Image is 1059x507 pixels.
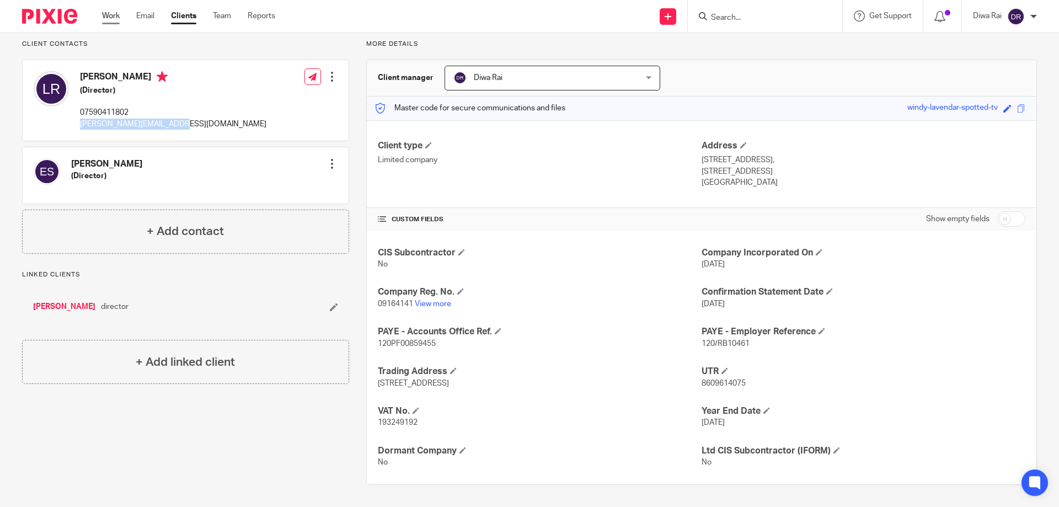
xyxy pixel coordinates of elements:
[702,154,1025,166] p: [STREET_ADDRESS],
[702,286,1025,298] h4: Confirmation Statement Date
[136,354,235,371] h4: + Add linked client
[702,140,1025,152] h4: Address
[702,260,725,268] span: [DATE]
[157,71,168,82] i: Primary
[71,158,142,170] h4: [PERSON_NAME]
[702,380,746,387] span: 8609614075
[102,10,120,22] a: Work
[453,71,467,84] img: svg%3E
[101,301,129,312] span: director
[378,140,702,152] h4: Client type
[378,326,702,338] h4: PAYE - Accounts Office Ref.
[702,166,1025,177] p: [STREET_ADDRESS]
[702,326,1025,338] h4: PAYE - Employer Reference
[147,223,224,240] h4: + Add contact
[366,40,1037,49] p: More details
[22,9,77,24] img: Pixie
[171,10,196,22] a: Clients
[378,366,702,377] h4: Trading Address
[22,270,349,279] p: Linked clients
[80,119,266,130] p: [PERSON_NAME][EMAIL_ADDRESS][DOMAIN_NAME]
[702,340,750,348] span: 120/RB10461
[702,405,1025,417] h4: Year End Date
[22,40,349,49] p: Client contacts
[375,103,565,114] p: Master code for secure communications and files
[869,12,912,20] span: Get Support
[378,154,702,166] p: Limited company
[80,85,266,96] h5: (Director)
[926,214,990,225] label: Show empty fields
[378,405,702,417] h4: VAT No.
[378,445,702,457] h4: Dormant Company
[702,247,1025,259] h4: Company Incorporated On
[378,215,702,224] h4: CUSTOM FIELDS
[378,380,449,387] span: [STREET_ADDRESS]
[702,300,725,308] span: [DATE]
[80,71,266,85] h4: [PERSON_NAME]
[71,170,142,182] h5: (Director)
[80,107,266,118] p: 07590411802
[474,74,502,82] span: Diwa Rai
[702,177,1025,188] p: [GEOGRAPHIC_DATA]
[136,10,154,22] a: Email
[710,13,809,23] input: Search
[415,300,451,308] a: View more
[378,247,702,259] h4: CIS Subcontractor
[907,102,998,115] div: windy-lavendar-spotted-tv
[973,10,1002,22] p: Diwa Rai
[378,72,434,83] h3: Client manager
[378,260,388,268] span: No
[34,71,69,106] img: svg%3E
[378,300,413,308] span: 09164141
[378,340,436,348] span: 120PF00859455
[213,10,231,22] a: Team
[378,419,418,426] span: 193249192
[702,419,725,426] span: [DATE]
[34,158,60,185] img: svg%3E
[33,301,95,312] a: [PERSON_NAME]
[702,366,1025,377] h4: UTR
[378,458,388,466] span: No
[1007,8,1025,25] img: svg%3E
[702,445,1025,457] h4: Ltd CIS Subcontractor (IFORM)
[378,286,702,298] h4: Company Reg. No.
[702,458,712,466] span: No
[248,10,275,22] a: Reports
